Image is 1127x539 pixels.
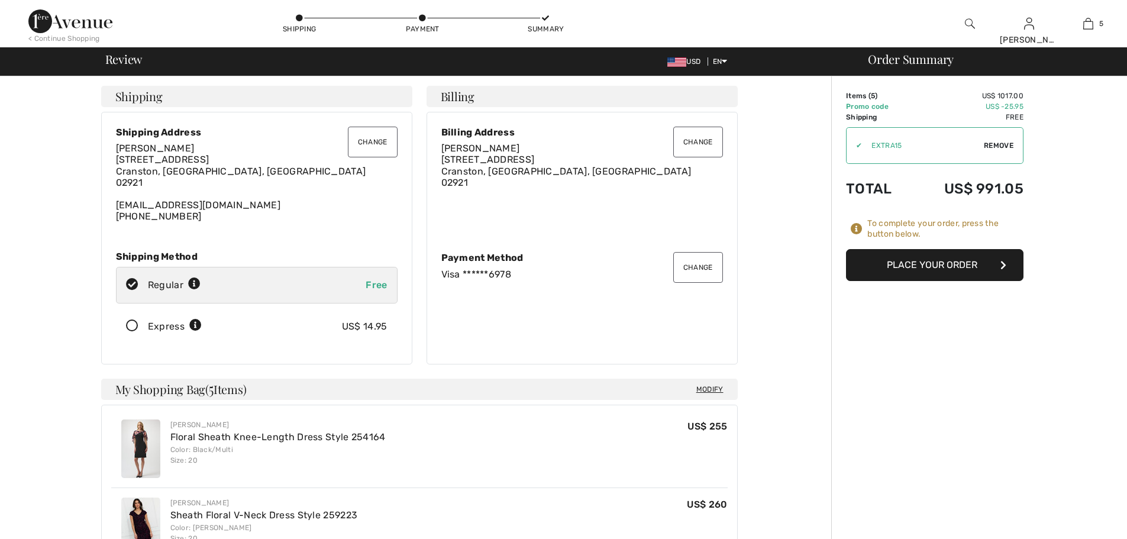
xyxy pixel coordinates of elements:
span: Review [105,53,143,65]
div: Billing Address [441,127,723,138]
span: 5 [209,380,214,396]
div: To complete your order, press the button below. [867,218,1023,240]
td: US$ 1017.00 [911,91,1023,101]
a: 5 [1059,17,1117,31]
span: 5 [871,92,875,100]
span: Shipping [115,91,163,102]
a: Floral Sheath Knee-Length Dress Style 254164 [170,431,386,443]
span: 5 [1099,18,1103,29]
a: Sign In [1024,18,1034,29]
span: [STREET_ADDRESS] Cranston, [GEOGRAPHIC_DATA], [GEOGRAPHIC_DATA] 02921 [116,154,366,188]
span: [PERSON_NAME] [441,143,520,154]
div: Regular [148,278,201,292]
div: Payment [405,24,440,34]
div: Shipping Method [116,251,398,262]
input: Promo code [862,128,984,163]
img: My Bag [1083,17,1093,31]
img: Floral Sheath Knee-Length Dress Style 254164 [121,419,160,478]
img: search the website [965,17,975,31]
div: [PERSON_NAME] [170,419,386,430]
div: Shipping Address [116,127,398,138]
span: EN [713,57,728,66]
span: Billing [441,91,474,102]
td: Items ( ) [846,91,911,101]
td: Total [846,169,911,209]
h4: My Shopping Bag [101,379,738,400]
div: Order Summary [854,53,1120,65]
div: US$ 14.95 [342,319,387,334]
div: < Continue Shopping [28,33,100,44]
button: Change [673,252,723,283]
img: My Info [1024,17,1034,31]
span: Free [366,279,387,291]
img: US Dollar [667,57,686,67]
td: US$ 991.05 [911,169,1023,209]
button: Place Your Order [846,249,1023,281]
td: Promo code [846,101,911,112]
button: Change [673,127,723,157]
div: ✔ [847,140,862,151]
a: Sheath Floral V-Neck Dress Style 259223 [170,509,358,521]
span: ( Items) [205,381,246,397]
span: USD [667,57,705,66]
span: US$ 255 [687,421,727,432]
td: Shipping [846,112,911,122]
div: [EMAIL_ADDRESS][DOMAIN_NAME] [PHONE_NUMBER] [116,143,398,222]
div: Summary [528,24,563,34]
div: Shipping [282,24,317,34]
td: Free [911,112,1023,122]
span: [PERSON_NAME] [116,143,195,154]
td: US$ -25.95 [911,101,1023,112]
span: Modify [696,383,724,395]
div: Payment Method [441,252,723,263]
div: Express [148,319,202,334]
div: [PERSON_NAME] [170,498,358,508]
img: 1ère Avenue [28,9,112,33]
span: US$ 260 [687,499,727,510]
button: Change [348,127,398,157]
div: [PERSON_NAME] [1000,34,1058,46]
span: [STREET_ADDRESS] Cranston, [GEOGRAPHIC_DATA], [GEOGRAPHIC_DATA] 02921 [441,154,692,188]
span: Remove [984,140,1013,151]
div: Color: Black/Multi Size: 20 [170,444,386,466]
